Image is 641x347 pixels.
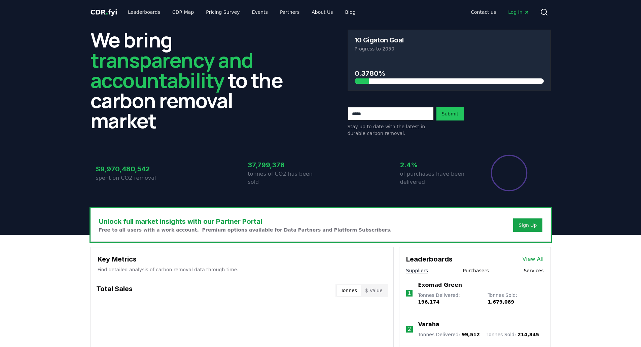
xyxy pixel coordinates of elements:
span: transparency and accountability [91,46,253,94]
p: tonnes of CO2 has been sold [248,170,321,186]
h3: Unlock full market insights with our Partner Portal [99,216,392,227]
a: Sign Up [519,222,537,229]
a: View All [523,255,544,263]
p: Find detailed analysis of carbon removal data through time. [98,266,387,273]
p: Progress to 2050 [355,45,544,52]
span: 1,679,089 [488,299,514,305]
p: of purchases have been delivered [400,170,473,186]
p: 1 [407,289,411,297]
span: Log in [508,9,529,15]
h3: 10 Gigaton Goal [355,37,404,43]
p: Tonnes Delivered : [418,331,480,338]
h3: $9,970,480,542 [96,164,169,174]
button: Services [524,267,543,274]
span: . [106,8,108,16]
button: Purchasers [463,267,489,274]
div: Percentage of sales delivered [490,154,528,192]
h3: Total Sales [96,284,133,297]
h3: 37,799,378 [248,160,321,170]
p: Tonnes Sold : [488,292,543,305]
a: Partners [275,6,305,18]
h3: 0.3780% [355,68,544,78]
p: Tonnes Sold : [487,331,539,338]
p: Tonnes Delivered : [418,292,481,305]
h2: We bring to the carbon removal market [91,30,294,131]
button: Tonnes [337,285,361,296]
a: Pricing Survey [201,6,245,18]
a: Varaha [418,320,439,328]
span: 99,512 [462,332,480,337]
button: Submit [436,107,464,120]
span: CDR fyi [91,8,117,16]
p: Stay up to date with the latest in durable carbon removal. [348,123,434,137]
span: 196,174 [418,299,439,305]
h3: Key Metrics [98,254,387,264]
nav: Main [122,6,361,18]
a: Blog [340,6,361,18]
a: CDR Map [167,6,199,18]
a: CDR.fyi [91,7,117,17]
nav: Main [465,6,534,18]
a: Exomad Green [418,281,462,289]
p: Free to all users with a work account. Premium options available for Data Partners and Platform S... [99,227,392,233]
a: Contact us [465,6,501,18]
p: spent on CO2 removal [96,174,169,182]
span: 214,845 [518,332,539,337]
button: Suppliers [406,267,428,274]
button: $ Value [361,285,387,296]
h3: Leaderboards [406,254,453,264]
a: Log in [503,6,534,18]
a: Events [247,6,273,18]
p: 2 [408,325,411,333]
a: Leaderboards [122,6,166,18]
a: About Us [306,6,338,18]
h3: 2.4% [400,160,473,170]
button: Sign Up [513,218,542,232]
